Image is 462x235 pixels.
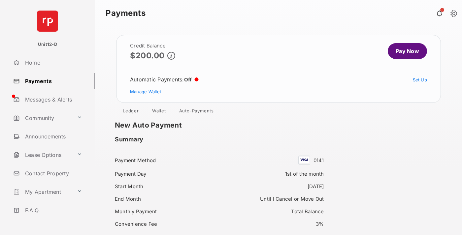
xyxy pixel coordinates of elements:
[184,76,192,83] span: Off
[37,11,58,32] img: svg+xml;base64,PHN2ZyB4bWxucz0iaHR0cDovL3d3dy53My5vcmcvMjAwMC9zdmciIHdpZHRoPSI2NCIgaGVpZ2h0PSI2NC...
[130,51,165,60] p: $200.00
[115,194,215,203] div: End Month
[313,157,324,163] span: 0141
[308,183,324,190] span: [DATE]
[115,182,215,191] div: Start Month
[115,136,144,143] h2: Summary
[11,55,95,71] a: Home
[130,43,175,48] h2: Credit Balance
[11,147,74,163] a: Lease Options
[11,110,74,126] a: Community
[174,108,219,116] a: Auto-Payments
[106,9,146,17] strong: Payments
[117,108,144,116] a: Ledger
[260,196,324,202] span: Until I Cancel or Move Out
[115,121,334,129] h1: New Auto Payment
[130,76,199,83] div: Automatic Payments :
[11,73,95,89] a: Payments
[38,41,57,48] p: Unit12-D
[115,169,215,178] div: Payment Day
[130,89,161,94] a: Manage Wallet
[285,171,324,177] span: 1st of the month
[291,208,324,215] span: Total Balance
[115,156,215,165] div: Payment Method
[413,77,427,82] a: Set Up
[11,92,95,107] a: Messages & Alerts
[223,220,324,228] div: 3%
[115,220,215,228] div: Convenience Fee
[11,202,95,218] a: F.A.Q.
[115,207,215,216] div: Monthly Payment
[11,184,74,200] a: My Apartment
[11,165,95,181] a: Contact Property
[147,108,171,116] a: Wallet
[11,129,95,144] a: Announcements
